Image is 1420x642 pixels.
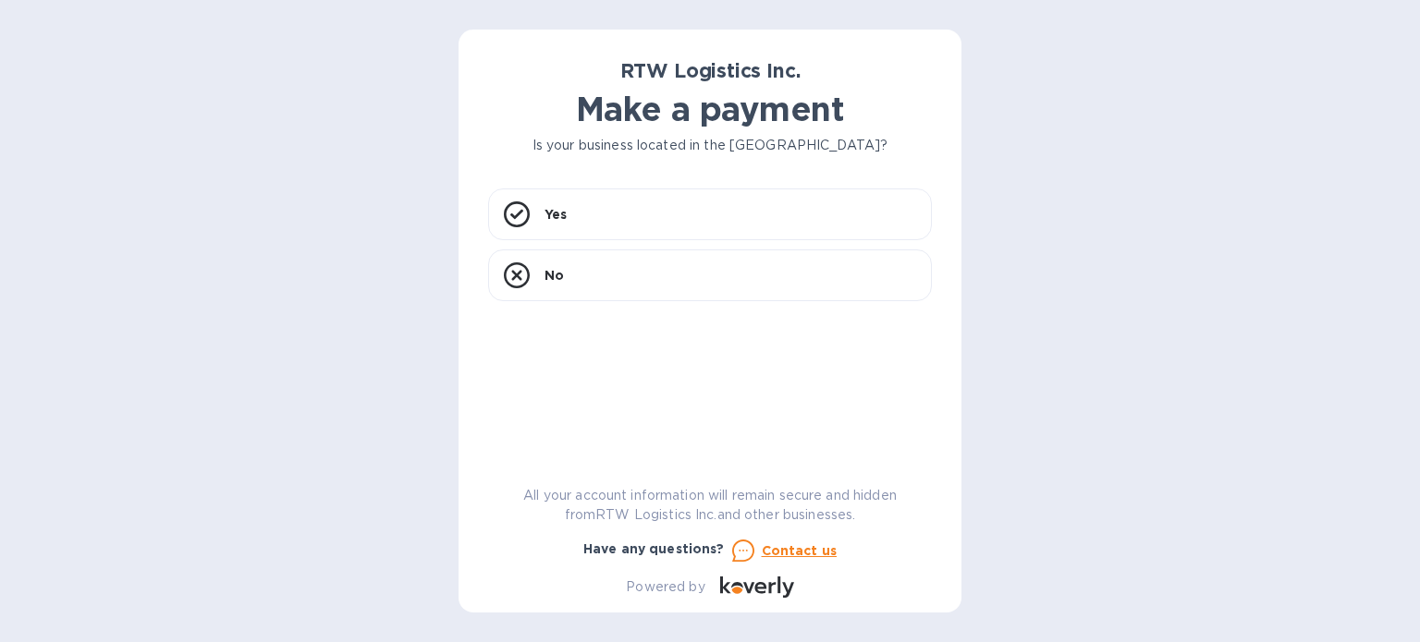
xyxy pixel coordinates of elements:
[488,136,932,155] p: Is your business located in the [GEOGRAPHIC_DATA]?
[626,577,704,597] p: Powered by
[583,541,725,556] b: Have any questions?
[545,266,564,285] p: No
[488,486,932,525] p: All your account information will remain secure and hidden from RTW Logistics Inc. and other busi...
[488,90,932,128] h1: Make a payment
[762,543,838,558] u: Contact us
[545,205,567,224] p: Yes
[620,59,801,82] b: RTW Logistics Inc.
